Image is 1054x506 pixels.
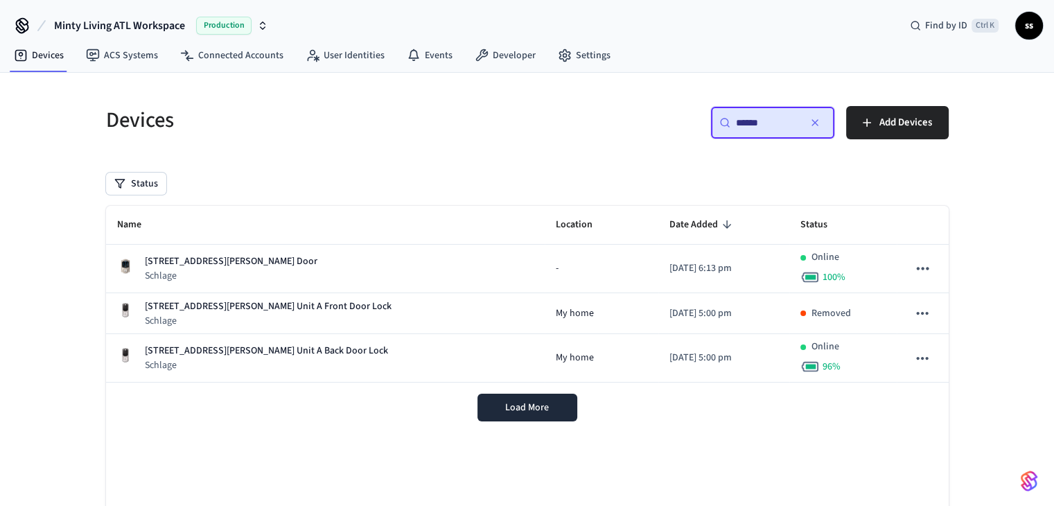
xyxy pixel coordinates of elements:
button: ss [1015,12,1043,40]
span: Find by ID [925,19,967,33]
span: 96 % [823,360,841,374]
span: Status [800,214,845,236]
span: Ctrl K [972,19,999,33]
a: Connected Accounts [169,43,295,68]
p: [STREET_ADDRESS][PERSON_NAME] Unit A Front Door Lock [145,299,392,314]
span: Load More [505,401,549,415]
p: Removed [811,306,851,321]
img: Yale Assure Touchscreen Wifi Smart Lock, Satin Nickel, Front [117,347,134,364]
table: sticky table [106,206,949,383]
span: ss [1017,13,1042,38]
p: [DATE] 5:00 pm [669,351,778,365]
span: - [556,261,559,276]
p: [DATE] 6:13 pm [669,261,778,276]
p: [STREET_ADDRESS][PERSON_NAME] Door [145,254,317,269]
img: Yale Assure Touchscreen Wifi Smart Lock, Satin Nickel, Front [117,302,134,319]
img: SeamLogoGradient.69752ec5.svg [1021,470,1037,492]
a: Events [396,43,464,68]
span: My home [556,306,594,321]
h5: Devices [106,106,519,134]
p: Online [811,340,839,354]
span: Minty Living ATL Workspace [54,17,185,34]
a: Devices [3,43,75,68]
span: Date Added [669,214,736,236]
p: [STREET_ADDRESS][PERSON_NAME] Unit A Back Door Lock [145,344,388,358]
p: Schlage [145,314,392,328]
a: User Identities [295,43,396,68]
img: Schlage Sense Smart Deadbolt with Camelot Trim, Front [117,258,134,274]
a: ACS Systems [75,43,169,68]
span: Production [196,17,252,35]
span: My home [556,351,594,365]
span: Name [117,214,159,236]
p: Online [811,250,839,265]
a: Developer [464,43,547,68]
button: Add Devices [846,106,949,139]
button: Status [106,173,166,195]
p: Schlage [145,358,388,372]
div: Find by IDCtrl K [899,13,1010,38]
p: [DATE] 5:00 pm [669,306,778,321]
a: Settings [547,43,622,68]
span: 100 % [823,270,845,284]
span: Location [556,214,611,236]
button: Load More [477,394,577,421]
span: Add Devices [879,114,932,132]
p: Schlage [145,269,317,283]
